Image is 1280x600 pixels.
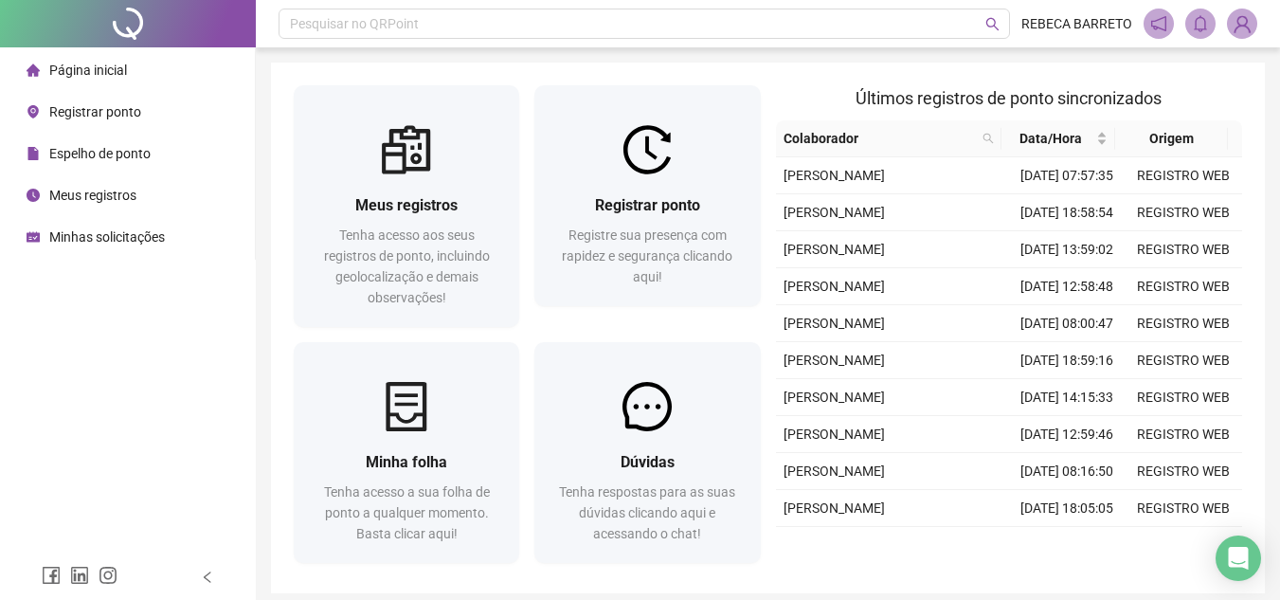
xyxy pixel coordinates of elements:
[784,353,885,368] span: [PERSON_NAME]
[1009,194,1126,231] td: [DATE] 18:58:54
[27,64,40,77] span: home
[1009,231,1126,268] td: [DATE] 13:59:02
[534,85,760,306] a: Registrar pontoRegistre sua presença com rapidez e segurança clicando aqui!
[979,124,998,153] span: search
[27,105,40,118] span: environment
[1009,342,1126,379] td: [DATE] 18:59:16
[1126,268,1242,305] td: REGISTRO WEB
[1126,157,1242,194] td: REGISTRO WEB
[784,242,885,257] span: [PERSON_NAME]
[1126,379,1242,416] td: REGISTRO WEB
[534,342,760,563] a: DúvidasTenha respostas para as suas dúvidas clicando aqui e acessando o chat!
[983,133,994,144] span: search
[294,85,519,327] a: Meus registrosTenha acesso aos seus registros de ponto, incluindo geolocalização e demais observa...
[1009,527,1126,564] td: [DATE] 13:51:52
[784,128,976,149] span: Colaborador
[784,390,885,405] span: [PERSON_NAME]
[1126,453,1242,490] td: REGISTRO WEB
[784,316,885,331] span: [PERSON_NAME]
[784,427,885,442] span: [PERSON_NAME]
[559,484,735,541] span: Tenha respostas para as suas dúvidas clicando aqui e acessando o chat!
[27,147,40,160] span: file
[49,229,165,245] span: Minhas solicitações
[562,227,732,284] span: Registre sua presença com rapidez e segurança clicando aqui!
[1009,453,1126,490] td: [DATE] 08:16:50
[621,453,675,471] span: Dúvidas
[1126,342,1242,379] td: REGISTRO WEB
[1126,490,1242,527] td: REGISTRO WEB
[99,566,117,585] span: instagram
[1115,120,1228,157] th: Origem
[784,279,885,294] span: [PERSON_NAME]
[1126,231,1242,268] td: REGISTRO WEB
[1150,15,1167,32] span: notification
[595,196,700,214] span: Registrar ponto
[49,188,136,203] span: Meus registros
[324,484,490,541] span: Tenha acesso a sua folha de ponto a qualquer momento. Basta clicar aqui!
[1009,305,1126,342] td: [DATE] 08:00:47
[1126,527,1242,564] td: REGISTRO WEB
[784,205,885,220] span: [PERSON_NAME]
[70,566,89,585] span: linkedin
[985,17,1000,31] span: search
[1192,15,1209,32] span: bell
[27,230,40,244] span: schedule
[1009,416,1126,453] td: [DATE] 12:59:46
[1009,268,1126,305] td: [DATE] 12:58:48
[1001,120,1114,157] th: Data/Hora
[1009,379,1126,416] td: [DATE] 14:15:33
[49,104,141,119] span: Registrar ponto
[1009,490,1126,527] td: [DATE] 18:05:05
[1216,536,1261,581] div: Open Intercom Messenger
[355,196,458,214] span: Meus registros
[1009,157,1126,194] td: [DATE] 07:57:35
[27,189,40,202] span: clock-circle
[784,464,885,479] span: [PERSON_NAME]
[49,63,127,78] span: Página inicial
[1228,9,1256,38] img: 94792
[49,146,151,161] span: Espelho de ponto
[366,453,447,471] span: Minha folha
[784,500,885,516] span: [PERSON_NAME]
[1009,128,1091,149] span: Data/Hora
[42,566,61,585] span: facebook
[1126,194,1242,231] td: REGISTRO WEB
[324,227,490,305] span: Tenha acesso aos seus registros de ponto, incluindo geolocalização e demais observações!
[1021,13,1132,34] span: REBECA BARRETO
[1126,305,1242,342] td: REGISTRO WEB
[294,342,519,563] a: Minha folhaTenha acesso a sua folha de ponto a qualquer momento. Basta clicar aqui!
[784,168,885,183] span: [PERSON_NAME]
[1126,416,1242,453] td: REGISTRO WEB
[201,571,214,584] span: left
[856,88,1162,108] span: Últimos registros de ponto sincronizados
